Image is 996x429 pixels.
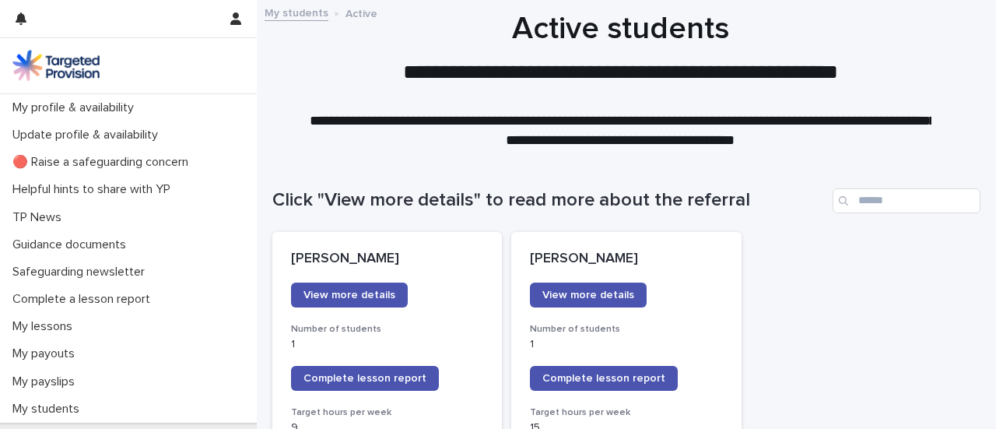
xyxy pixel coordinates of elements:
p: My lessons [6,319,85,334]
p: Update profile & availability [6,128,170,142]
a: View more details [291,283,408,308]
input: Search [833,188,980,213]
a: View more details [530,283,647,308]
p: 🔴 Raise a safeguarding concern [6,155,201,170]
p: TP News [6,210,74,225]
h1: Active students [272,10,969,47]
p: My students [6,402,92,417]
p: [PERSON_NAME] [291,251,483,268]
a: Complete lesson report [291,366,439,391]
p: Guidance documents [6,237,139,252]
img: M5nRWzHhSzIhMunXDL62 [12,50,100,81]
h3: Target hours per week [530,406,722,419]
p: Safeguarding newsletter [6,265,157,280]
p: Helpful hints to share with YP [6,182,183,197]
h3: Number of students [291,323,483,336]
a: Complete lesson report [530,366,678,391]
p: My profile & availability [6,100,146,115]
a: My students [265,3,328,21]
p: 1 [530,338,722,351]
p: [PERSON_NAME] [530,251,722,268]
span: Complete lesson report [303,373,426,384]
h3: Number of students [530,323,722,336]
p: My payouts [6,346,87,361]
h3: Target hours per week [291,406,483,419]
p: My payslips [6,374,87,389]
h1: Click "View more details" to read more about the referral [272,189,826,212]
span: Complete lesson report [542,373,665,384]
span: View more details [542,290,634,301]
span: View more details [303,290,395,301]
p: 1 [291,338,483,351]
p: Active [345,4,377,21]
p: Complete a lesson report [6,292,163,307]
